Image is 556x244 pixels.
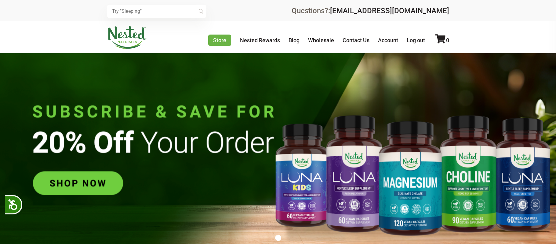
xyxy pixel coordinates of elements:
a: Log out [407,37,425,43]
a: 0 [435,37,449,43]
button: 1 of 1 [275,235,281,241]
a: Nested Rewards [240,37,280,43]
a: Store [208,35,231,46]
a: [EMAIL_ADDRESS][DOMAIN_NAME] [330,6,449,15]
span: 0 [446,37,449,43]
a: Blog [289,37,300,43]
iframe: Button to open loyalty program pop-up [464,220,550,238]
a: Contact Us [343,37,369,43]
img: Nested Naturals [107,26,147,49]
a: Wholesale [308,37,334,43]
div: Questions?: [292,7,449,14]
a: Account [378,37,398,43]
input: Try "Sleeping" [107,5,206,18]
